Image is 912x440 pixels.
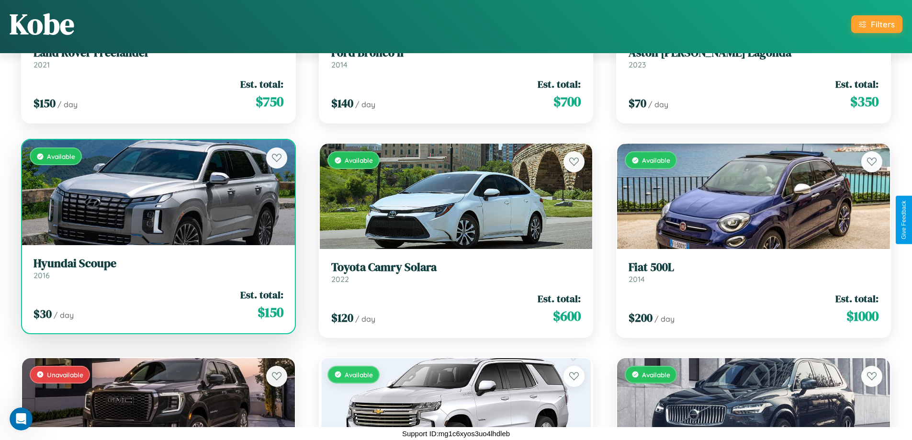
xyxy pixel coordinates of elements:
[256,92,283,111] span: $ 750
[57,100,78,109] span: / day
[538,292,581,305] span: Est. total:
[851,15,902,33] button: Filters
[34,95,56,111] span: $ 150
[240,288,283,302] span: Est. total:
[648,100,668,109] span: / day
[331,310,353,326] span: $ 120
[34,257,283,280] a: Hyundai Scoupe2016
[34,257,283,271] h3: Hyundai Scoupe
[629,260,878,274] h3: Fiat 500L
[846,306,878,326] span: $ 1000
[629,46,878,60] h3: Aston [PERSON_NAME] Lagonda
[34,60,50,69] span: 2021
[642,371,670,379] span: Available
[901,201,907,239] div: Give Feedback
[10,4,74,44] h1: Kobe
[47,371,83,379] span: Unavailable
[34,271,50,280] span: 2016
[240,77,283,91] span: Est. total:
[345,156,373,164] span: Available
[331,274,349,284] span: 2022
[355,314,375,324] span: / day
[642,156,670,164] span: Available
[629,310,653,326] span: $ 200
[331,260,581,284] a: Toyota Camry Solara2022
[553,306,581,326] span: $ 600
[835,292,878,305] span: Est. total:
[654,314,675,324] span: / day
[34,46,283,69] a: Land Rover Freelander2021
[331,260,581,274] h3: Toyota Camry Solara
[355,100,375,109] span: / day
[47,152,75,160] span: Available
[629,95,646,111] span: $ 70
[331,46,581,60] h3: Ford Bronco II
[331,46,581,69] a: Ford Bronco II2014
[258,303,283,322] span: $ 150
[331,95,353,111] span: $ 140
[835,77,878,91] span: Est. total:
[629,46,878,69] a: Aston [PERSON_NAME] Lagonda2023
[331,60,348,69] span: 2014
[34,46,283,60] h3: Land Rover Freelander
[629,260,878,284] a: Fiat 500L2014
[34,306,52,322] span: $ 30
[402,427,510,440] p: Support ID: mg1c6xyos3uo4lhdleb
[10,407,33,430] iframe: Intercom live chat
[629,60,646,69] span: 2023
[871,19,895,29] div: Filters
[629,274,645,284] span: 2014
[538,77,581,91] span: Est. total:
[345,371,373,379] span: Available
[54,310,74,320] span: / day
[850,92,878,111] span: $ 350
[553,92,581,111] span: $ 700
